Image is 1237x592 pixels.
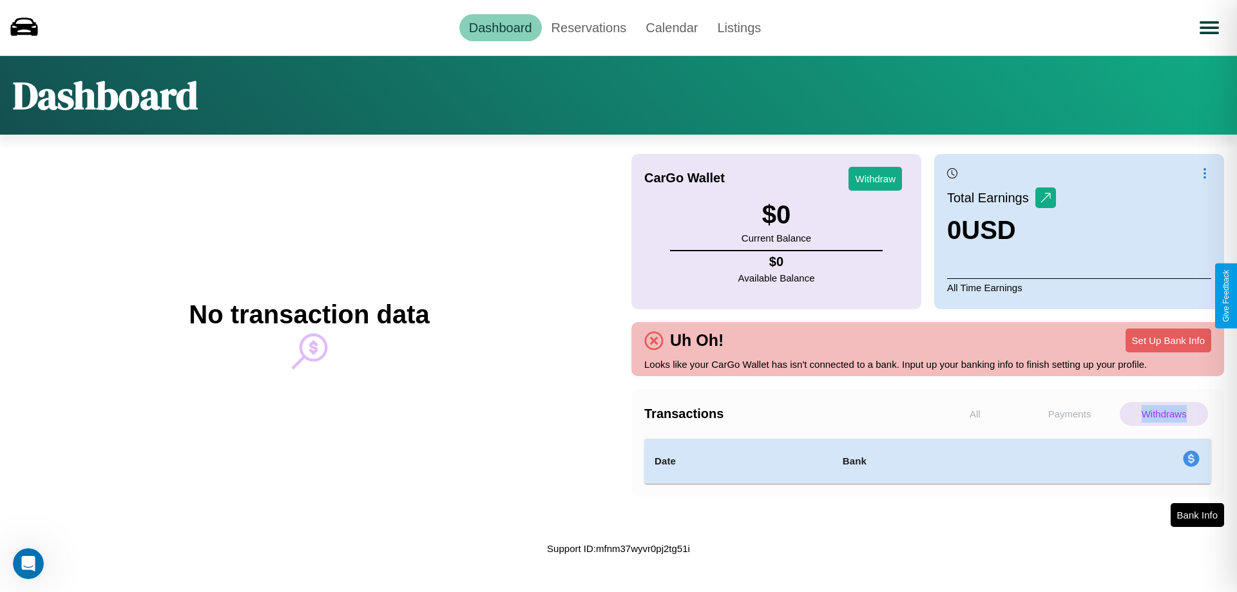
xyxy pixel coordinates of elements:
[738,254,815,269] h4: $ 0
[13,69,198,122] h1: Dashboard
[947,216,1056,245] h3: 0 USD
[742,229,811,247] p: Current Balance
[947,278,1211,296] p: All Time Earnings
[644,406,928,421] h4: Transactions
[1126,329,1211,352] button: Set Up Bank Info
[542,14,637,41] a: Reservations
[931,402,1019,426] p: All
[459,14,542,41] a: Dashboard
[738,269,815,287] p: Available Balance
[13,548,44,579] iframe: Intercom live chat
[849,167,902,191] button: Withdraw
[1191,10,1227,46] button: Open menu
[947,186,1035,209] p: Total Earnings
[655,454,822,469] h4: Date
[644,356,1211,373] p: Looks like your CarGo Wallet has isn't connected to a bank. Input up your banking info to finish ...
[707,14,771,41] a: Listings
[843,454,1022,469] h4: Bank
[1120,402,1208,426] p: Withdraws
[1171,503,1224,527] button: Bank Info
[664,331,730,350] h4: Uh Oh!
[644,439,1211,484] table: simple table
[742,200,811,229] h3: $ 0
[189,300,429,329] h2: No transaction data
[636,14,707,41] a: Calendar
[1026,402,1114,426] p: Payments
[547,540,690,557] p: Support ID: mfnm37wyvr0pj2tg51i
[1222,270,1231,322] div: Give Feedback
[644,171,725,186] h4: CarGo Wallet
